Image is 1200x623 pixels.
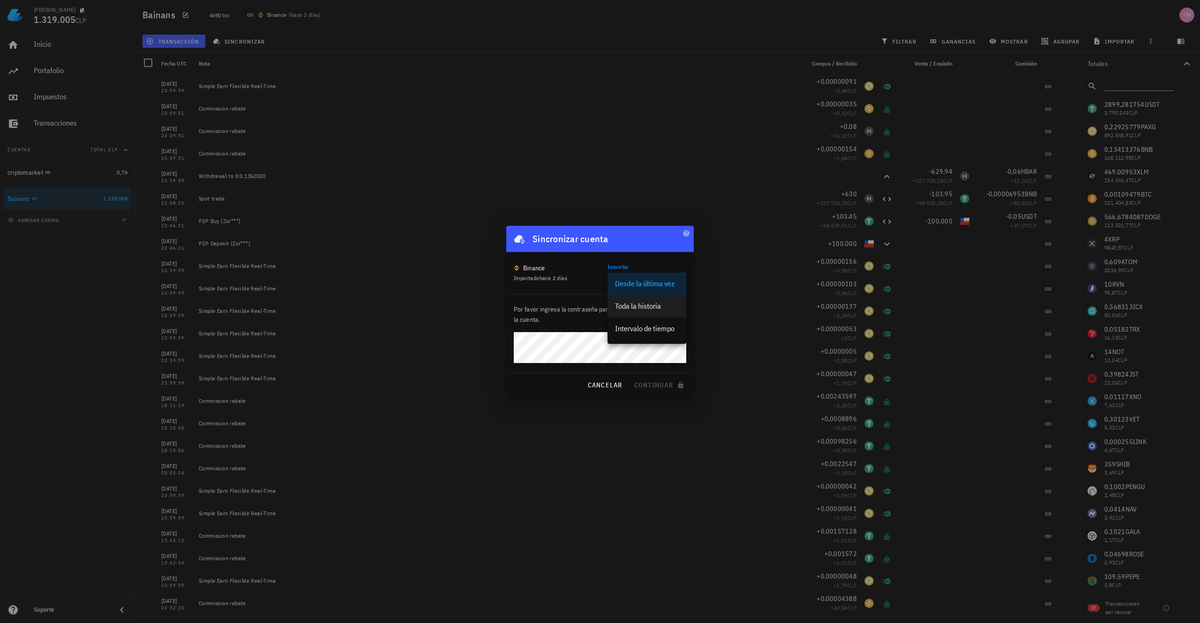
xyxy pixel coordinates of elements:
[583,377,626,393] button: cancelar
[615,324,679,333] div: Intervalo de tiempo
[607,263,629,270] label: Importar
[615,302,679,311] div: Toda la historia
[615,279,679,288] div: Desde la última vez
[607,269,686,285] div: ImportarDesde la última vez
[587,381,622,389] span: cancelar
[540,274,567,282] span: hace 2 días
[532,231,608,246] div: Sincronizar cuenta
[514,265,519,271] img: 270.png
[514,304,686,325] p: Por favor ingresa la contraseña para desbloquear y sincronizar la cuenta.
[514,274,567,282] span: Importado
[523,263,545,273] div: Binance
